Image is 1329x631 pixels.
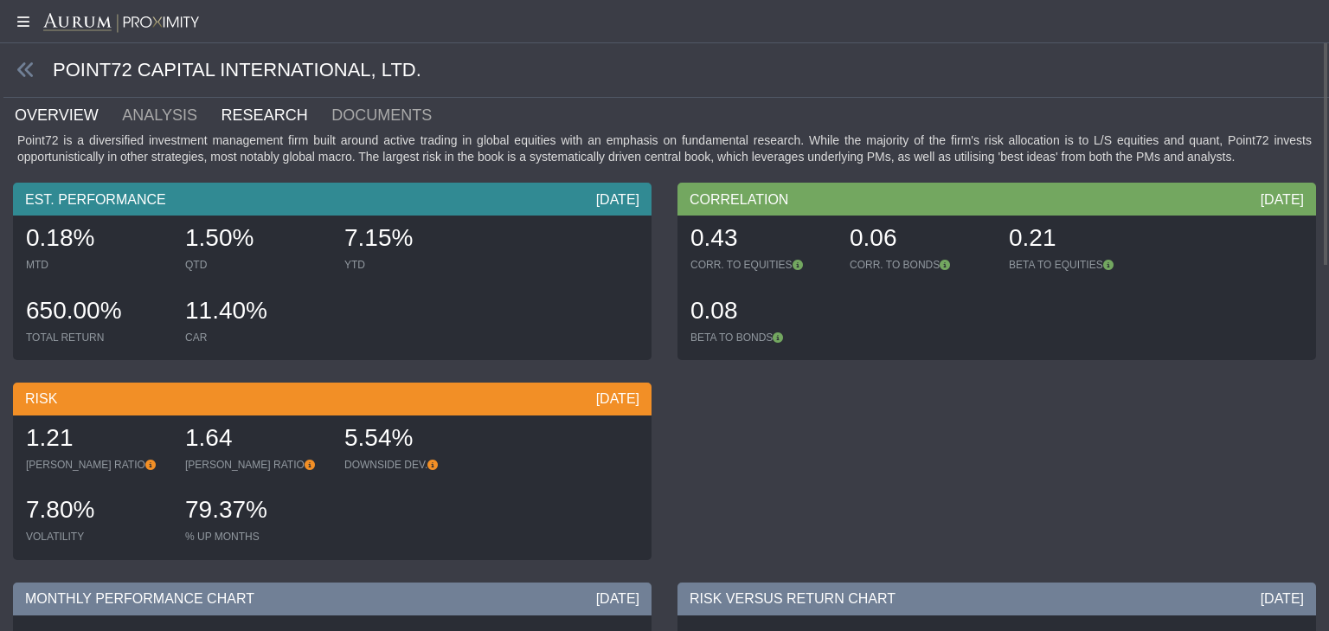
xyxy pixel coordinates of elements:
[26,294,168,331] div: 650.00%
[26,493,168,530] div: 7.80%
[850,222,992,258] div: 0.06
[677,183,1316,216] div: CORRELATION
[120,98,219,132] a: ANALYSIS
[344,458,486,472] div: DOWNSIDE DEV.
[26,258,168,272] div: MTD
[677,583,1316,615] div: RISK VERSUS RETURN CHART
[1009,222,1151,258] div: 0.21
[13,583,652,615] div: MONTHLY PERFORMANCE CHART
[185,294,327,331] div: 11.40%
[690,224,738,251] span: 0.43
[850,258,992,272] div: CORR. TO BONDS
[185,258,327,272] div: QTD
[13,183,652,216] div: EST. PERFORMANCE
[43,13,199,34] img: Aurum-Proximity%20white.svg
[690,258,832,272] div: CORR. TO EQUITIES
[13,98,120,132] a: OVERVIEW
[26,422,168,458] div: 1.21
[1009,258,1151,272] div: BETA TO EQUITIES
[185,530,327,544] div: % UP MONTHS
[13,383,652,415] div: RISK
[26,530,168,544] div: VOLATILITY
[596,589,639,608] div: [DATE]
[690,294,832,331] div: 0.08
[13,132,1316,165] div: Point72 is a diversified investment management firm built around active trading in global equitie...
[3,43,1329,98] div: POINT72 CAPITAL INTERNATIONAL, LTD.
[596,190,639,209] div: [DATE]
[344,422,486,458] div: 5.54%
[220,98,331,132] a: RESEARCH
[185,458,327,472] div: [PERSON_NAME] RATIO
[596,390,639,409] div: [DATE]
[344,258,486,272] div: YTD
[330,98,454,132] a: DOCUMENTS
[26,458,168,472] div: [PERSON_NAME] RATIO
[185,422,327,458] div: 1.64
[690,331,832,344] div: BETA TO BONDS
[26,331,168,344] div: TOTAL RETURN
[185,493,327,530] div: 79.37%
[185,331,327,344] div: CAR
[1261,589,1304,608] div: [DATE]
[185,224,254,251] span: 1.50%
[26,224,94,251] span: 0.18%
[344,222,486,258] div: 7.15%
[1261,190,1304,209] div: [DATE]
